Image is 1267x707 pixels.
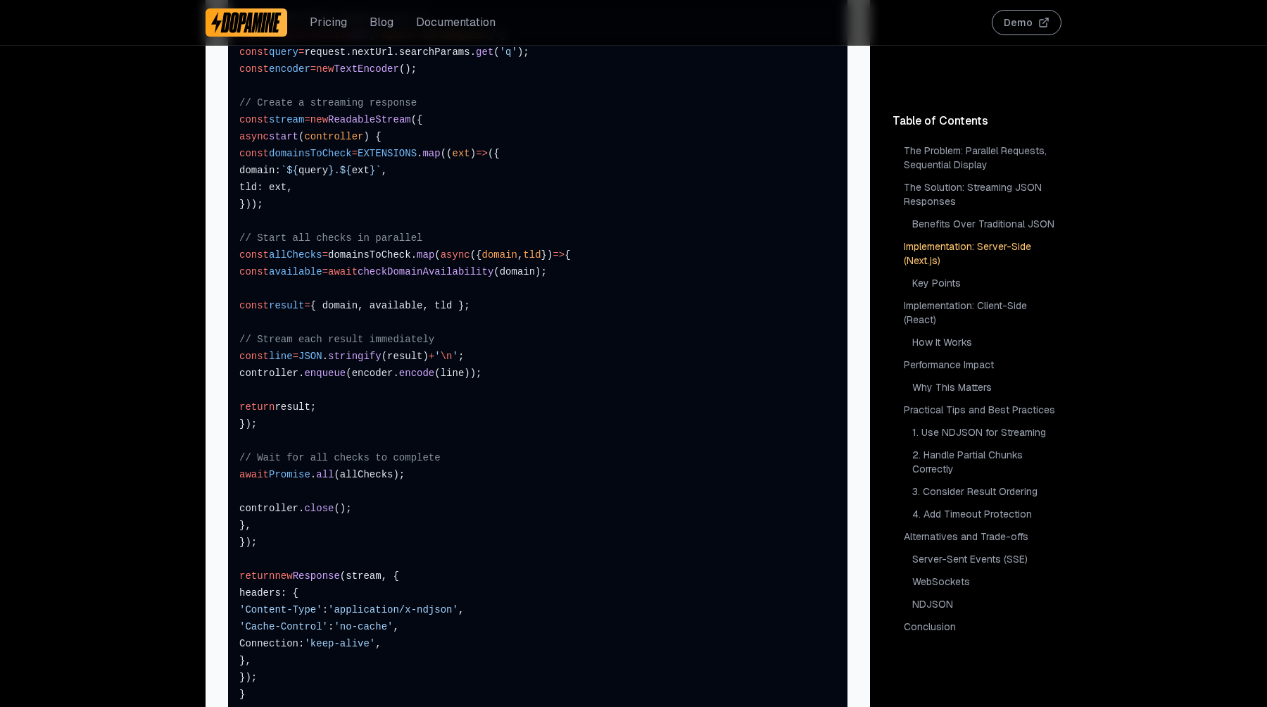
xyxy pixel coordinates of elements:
span: = [352,148,358,159]
span: const [239,63,269,75]
span: + [429,351,434,362]
a: The Problem: Parallel Requests, Sequential Display [901,141,1061,175]
span: allChecks [269,249,322,261]
span: new [310,114,328,125]
a: Conclusion [901,617,1061,637]
span: (result) [382,351,429,362]
a: Dopamine [206,8,287,37]
span: ; [458,351,464,362]
span: (( [441,148,453,159]
span: 'application/x-ndjson' [328,604,458,615]
span: const [239,114,269,125]
span: domainsToCheck [269,148,352,159]
span: (stream, { [340,570,399,582]
span: // Start all checks in parallel [239,232,422,244]
a: 4. Add Timeout Protection [909,504,1061,524]
span: = [310,63,316,75]
a: Practical Tips and Best Practices [901,400,1061,420]
span: const [239,351,269,362]
span: JSON [298,351,322,362]
a: Documentation [416,14,496,31]
span: available [269,266,322,277]
span: ( [298,131,304,142]
span: (domain); [493,266,547,277]
span: => [476,148,488,159]
span: ) [470,148,476,159]
span: const [239,300,269,311]
span: ReadableStream [328,114,411,125]
a: WebSockets [909,572,1061,592]
span: return [239,570,275,582]
span: ({ [411,114,423,125]
span: await [328,266,358,277]
span: // Stream each result immediately [239,334,434,345]
a: NDJSON [909,594,1061,614]
span: domainsToCheck. [328,249,417,261]
a: How It Works [909,332,1061,352]
span: : [328,621,334,632]
a: Implementation: Server-Side (Next.js) [901,237,1061,270]
span: (); [399,63,417,75]
span: map [422,148,440,159]
span: }.${ [328,165,352,176]
span: encoder [269,63,310,75]
span: 'keep-alive' [304,638,375,649]
span: (encoder. [346,368,399,379]
span: })); [239,199,263,210]
span: query [298,165,328,176]
a: Blog [370,14,393,31]
span: (allChecks); [334,469,405,480]
span: ) { [363,131,381,142]
span: , [375,638,381,649]
span: get [476,46,493,58]
span: } [239,689,245,700]
span: line [269,351,293,362]
a: Implementation: Client-Side (React) [901,296,1061,330]
span: 'Cache-Control' [239,621,328,632]
span: // Create a streaming response [239,97,417,108]
span: all [316,469,334,480]
a: Key Points [909,273,1061,293]
span: = [322,249,328,261]
span: async [239,131,269,142]
span: . [310,469,316,480]
img: Dopamine [211,11,282,34]
span: EXTENSIONS [358,148,417,159]
span: = [298,46,304,58]
span: ext [352,165,370,176]
span: encode [399,368,434,379]
span: { domain, available, tld }; [310,300,470,311]
a: 3. Consider Result Ordering [909,482,1061,501]
span: const [239,249,269,261]
span: query [269,46,298,58]
span: = [293,351,298,362]
span: (); [334,503,351,514]
span: ' [434,351,440,362]
span: async [441,249,470,261]
a: Server-Sent Events (SSE) [909,549,1061,569]
span: controller [304,131,363,142]
span: stream [269,114,304,125]
span: map [417,249,434,261]
a: The Solution: Streaming JSON Responses [901,177,1061,211]
span: // Wait for all checks to complete [239,452,441,463]
span: \n [441,351,453,362]
span: new [316,63,334,75]
span: , [458,604,464,615]
span: return [239,401,275,413]
span: request.nextUrl.searchParams. [304,46,476,58]
span: = [304,300,310,311]
span: = [304,114,310,125]
a: Why This Matters [909,377,1061,397]
span: domain [482,249,517,261]
span: controller. [239,368,304,379]
span: }, [239,655,251,666]
span: `${ [281,165,298,176]
button: Demo [992,10,1061,35]
span: start [269,131,298,142]
span: const [239,46,269,58]
span: }) [541,249,553,261]
span: }); [239,672,257,683]
span: stringify [328,351,382,362]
